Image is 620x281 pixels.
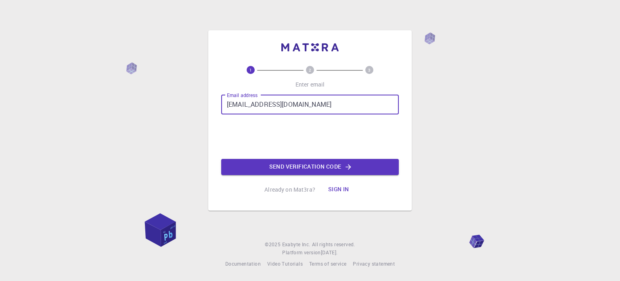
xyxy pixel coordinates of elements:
[309,260,346,268] a: Terms of service
[249,67,252,73] text: 1
[265,241,282,249] span: © 2025
[225,260,261,268] a: Documentation
[282,241,310,249] a: Exabyte Inc.
[353,260,395,267] span: Privacy statement
[267,260,303,268] a: Video Tutorials
[368,67,371,73] text: 3
[312,241,355,249] span: All rights reserved.
[322,182,356,198] button: Sign in
[282,241,310,247] span: Exabyte Inc.
[295,80,325,89] p: Enter email
[353,260,395,268] a: Privacy statement
[321,249,338,256] span: [DATE] .
[309,67,311,73] text: 2
[264,186,315,194] p: Already on Mat3ra?
[321,249,338,257] a: [DATE].
[267,260,303,267] span: Video Tutorials
[282,249,320,257] span: Platform version
[249,121,371,152] iframe: reCAPTCHA
[227,92,258,99] label: Email address
[309,260,346,267] span: Terms of service
[225,260,261,267] span: Documentation
[221,159,399,175] button: Send verification code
